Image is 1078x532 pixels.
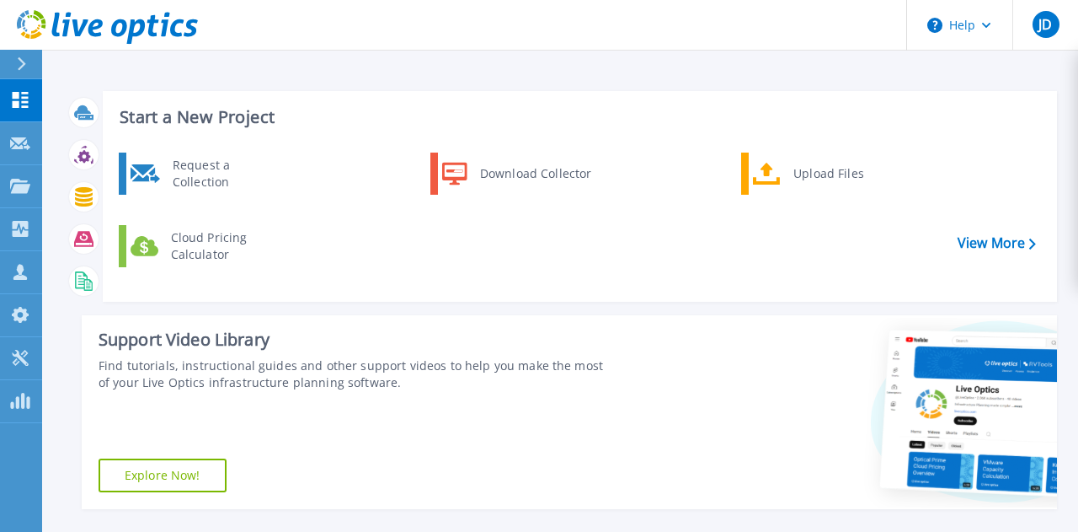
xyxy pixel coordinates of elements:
a: Explore Now! [99,459,227,492]
h3: Start a New Project [120,108,1035,126]
a: View More [958,235,1036,251]
div: Cloud Pricing Calculator [163,229,287,263]
a: Request a Collection [119,153,291,195]
div: Find tutorials, instructional guides and other support videos to help you make the most of your L... [99,357,606,391]
div: Upload Files [785,157,910,191]
div: Download Collector [472,157,599,191]
span: JD [1038,18,1052,31]
a: Upload Files [741,153,914,195]
div: Request a Collection [164,157,287,191]
div: Support Video Library [99,329,606,351]
a: Download Collector [430,153,603,195]
a: Cloud Pricing Calculator [119,225,291,267]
